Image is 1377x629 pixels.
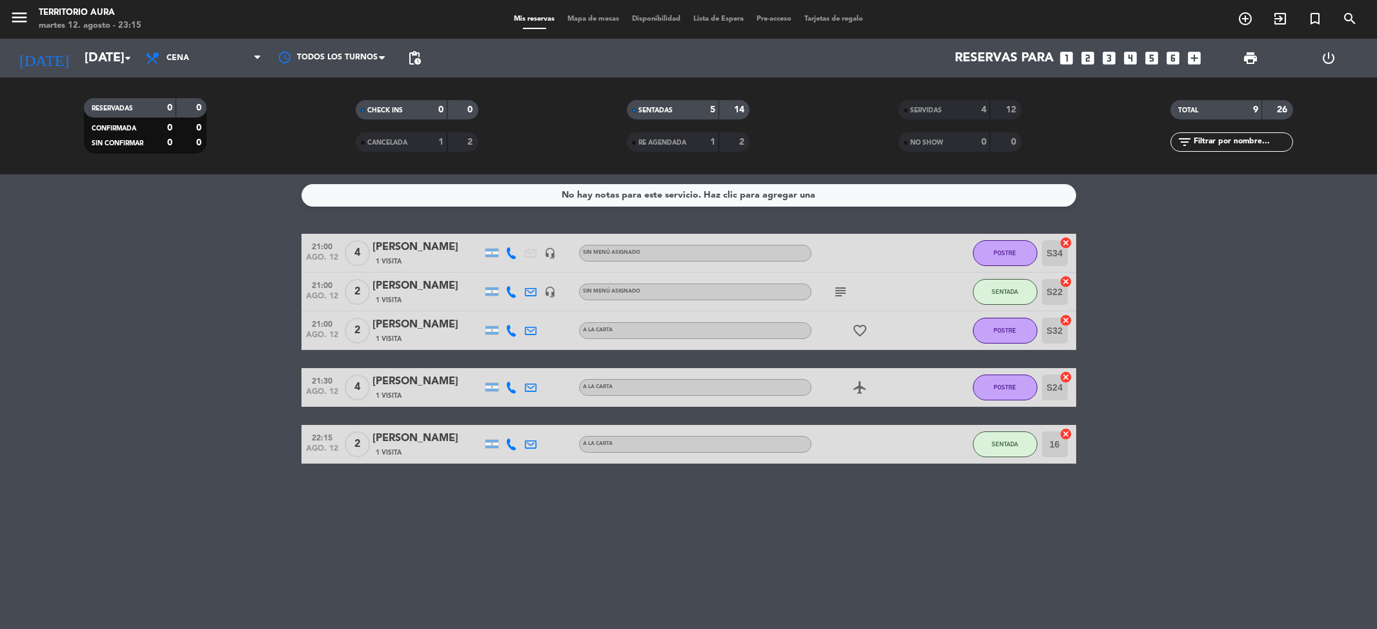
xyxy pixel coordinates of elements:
span: 21:00 [306,316,338,331]
span: NO SHOW [910,139,943,146]
button: POSTRE [973,375,1037,400]
span: Tarjetas de regalo [798,15,870,23]
i: turned_in_not [1307,11,1323,26]
i: looks_3 [1101,50,1117,67]
div: [PERSON_NAME] [372,239,482,256]
button: POSTRE [973,318,1037,344]
i: filter_list [1177,134,1192,150]
strong: 12 [1006,105,1019,114]
strong: 0 [438,105,444,114]
strong: 1 [710,138,715,147]
span: SERVIDAS [910,107,942,114]
span: CANCELADA [367,139,407,146]
strong: 9 [1253,105,1258,114]
span: Reservas para [955,50,1054,66]
i: favorite_border [852,323,868,338]
strong: 0 [196,103,204,112]
span: 1 Visita [376,334,402,344]
span: 1 Visita [376,256,402,267]
strong: 4 [981,105,986,114]
span: Cena [167,54,189,63]
i: cancel [1059,236,1072,249]
strong: 0 [467,105,475,114]
span: Sin menú asignado [583,289,640,294]
strong: 0 [167,103,172,112]
span: pending_actions [407,50,422,66]
strong: 0 [167,138,172,147]
div: [PERSON_NAME] [372,373,482,390]
span: A LA CARTA [583,441,613,446]
div: [PERSON_NAME] [372,316,482,333]
span: SIN CONFIRMAR [92,140,143,147]
strong: 1 [438,138,444,147]
span: Sin menú asignado [583,250,640,255]
span: 22:15 [306,429,338,444]
i: looks_4 [1122,50,1139,67]
span: 1 Visita [376,448,402,458]
i: search [1342,11,1358,26]
span: ago. 12 [306,444,338,459]
strong: 0 [196,123,204,132]
span: POSTRE [994,384,1016,391]
strong: 14 [734,105,747,114]
span: SENTADAS [638,107,673,114]
i: menu [10,8,29,27]
span: SENTADA [992,440,1018,448]
span: 1 Visita [376,391,402,401]
strong: 2 [467,138,475,147]
span: ago. 12 [306,331,338,345]
span: ago. 12 [306,253,338,268]
div: TERRITORIO AURA [39,6,141,19]
strong: 0 [167,123,172,132]
i: looks_two [1079,50,1096,67]
div: No hay notas para este servicio. Haz clic para agregar una [562,188,815,203]
span: 21:00 [306,277,338,292]
div: martes 12. agosto - 23:15 [39,19,141,32]
span: A LA CARTA [583,327,613,333]
span: Disponibilidad [626,15,687,23]
span: print [1243,50,1258,66]
button: SENTADA [973,431,1037,457]
i: headset_mic [544,286,556,298]
span: 1 Visita [376,295,402,305]
span: CONFIRMADA [92,125,136,132]
div: LOG OUT [1289,39,1367,77]
strong: 0 [196,138,204,147]
i: power_settings_new [1321,50,1336,66]
span: 21:30 [306,373,338,387]
button: POSTRE [973,240,1037,266]
strong: 0 [1011,138,1019,147]
i: looks_6 [1165,50,1181,67]
i: cancel [1059,275,1072,288]
div: [PERSON_NAME] [372,278,482,294]
i: looks_5 [1143,50,1160,67]
span: RE AGENDADA [638,139,686,146]
i: [DATE] [10,44,78,72]
span: POSTRE [994,327,1016,334]
span: A LA CARTA [583,384,613,389]
button: menu [10,8,29,32]
i: airplanemode_active [852,380,868,395]
i: arrow_drop_down [120,50,136,66]
button: SENTADA [973,279,1037,305]
span: 21:00 [306,238,338,253]
i: add_box [1186,50,1203,67]
i: cancel [1059,428,1072,440]
span: 2 [345,279,370,305]
i: looks_one [1058,50,1075,67]
span: ago. 12 [306,387,338,402]
strong: 2 [739,138,747,147]
span: 2 [345,431,370,457]
span: Mis reservas [507,15,561,23]
div: [PERSON_NAME] [372,430,482,447]
span: Lista de Espera [687,15,750,23]
input: Filtrar por nombre... [1192,135,1292,149]
span: Pre-acceso [750,15,798,23]
i: cancel [1059,371,1072,384]
span: TOTAL [1178,107,1198,114]
span: CHECK INS [367,107,403,114]
i: cancel [1059,314,1072,327]
span: 4 [345,240,370,266]
span: Mapa de mesas [561,15,626,23]
i: subject [833,284,848,300]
